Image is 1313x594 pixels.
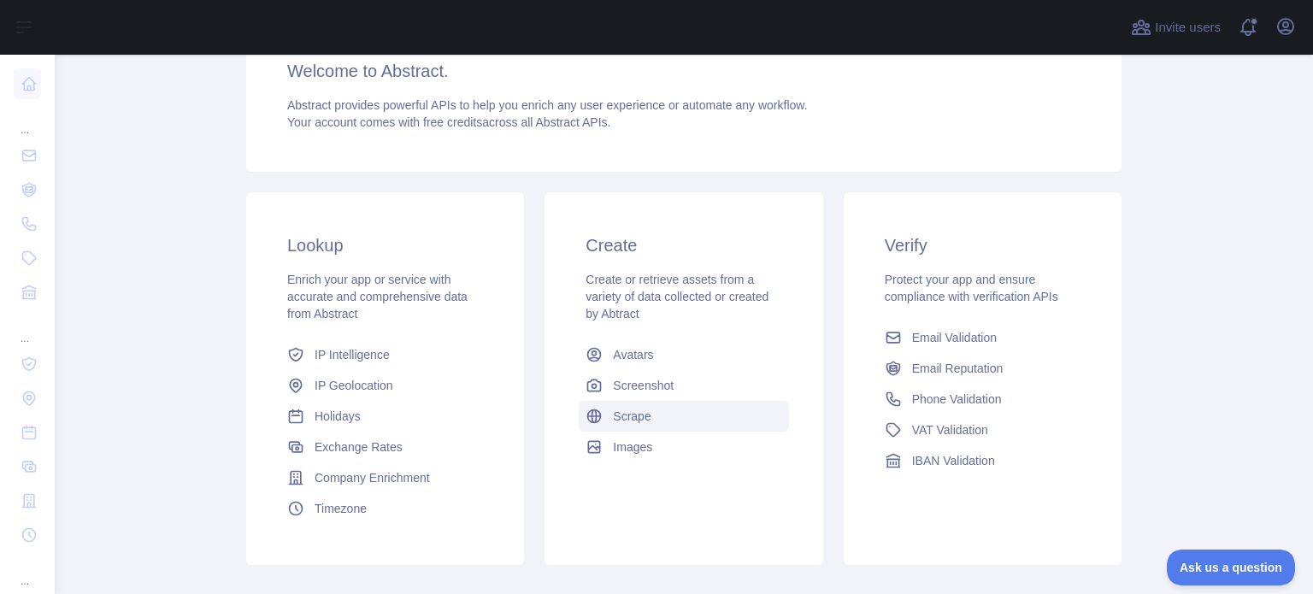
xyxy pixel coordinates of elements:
a: Phone Validation [878,384,1087,415]
span: Holidays [315,408,361,425]
span: free credits [423,115,482,129]
span: Company Enrichment [315,469,430,486]
a: Screenshot [579,370,788,401]
span: IP Geolocation [315,377,393,394]
img: tab_keywords_by_traffic_grey.svg [173,99,186,113]
div: ... [14,103,41,137]
a: Holidays [280,401,490,432]
span: Avatars [613,346,653,363]
div: ... [14,311,41,345]
span: IP Intelligence [315,346,390,363]
a: Avatars [579,339,788,370]
span: IBAN Validation [912,452,995,469]
span: Abstract provides powerful APIs to help you enrich any user experience or automate any workflow. [287,98,808,112]
h3: Verify [885,233,1080,257]
img: tab_domain_overview_orange.svg [50,99,63,113]
span: Invite users [1155,18,1221,38]
h3: Welcome to Abstract. [287,59,1080,83]
span: Protect your app and ensure compliance with verification APIs [885,273,1058,303]
span: VAT Validation [912,421,988,438]
a: IBAN Validation [878,445,1087,476]
span: Scrape [613,408,651,425]
span: Screenshot [613,377,674,394]
a: Images [579,432,788,462]
h3: Lookup [287,233,483,257]
a: Exchange Rates [280,432,490,462]
a: Scrape [579,401,788,432]
span: Phone Validation [912,391,1002,408]
span: Exchange Rates [315,438,403,456]
div: Domain: [DOMAIN_NAME] [44,44,188,58]
div: v 4.0.25 [48,27,84,41]
a: Email Reputation [878,353,1087,384]
h3: Create [586,233,781,257]
a: VAT Validation [878,415,1087,445]
span: Enrich your app or service with accurate and comprehensive data from Abstract [287,273,468,321]
a: Email Validation [878,322,1087,353]
button: Invite users [1128,14,1224,41]
span: Create or retrieve assets from a variety of data collected or created by Abtract [586,273,768,321]
a: IP Geolocation [280,370,490,401]
img: logo_orange.svg [27,27,41,41]
span: Email Reputation [912,360,1004,377]
span: Timezone [315,500,367,517]
div: Domain Overview [68,101,153,112]
img: website_grey.svg [27,44,41,58]
div: Keywords by Traffic [191,101,282,112]
span: Email Validation [912,329,997,346]
a: IP Intelligence [280,339,490,370]
iframe: Toggle Customer Support [1167,550,1296,585]
a: Timezone [280,493,490,524]
a: Company Enrichment [280,462,490,493]
div: ... [14,554,41,588]
span: Your account comes with across all Abstract APIs. [287,115,610,129]
span: Images [613,438,652,456]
